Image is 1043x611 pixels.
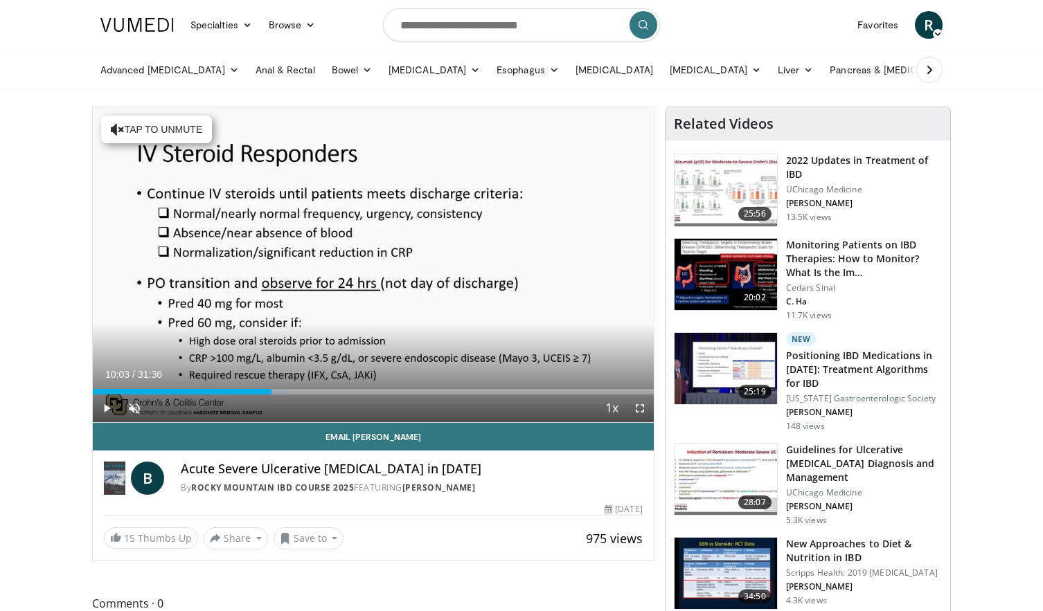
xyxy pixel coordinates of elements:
p: C. Ha [786,296,942,307]
span: 20:02 [738,291,772,304]
a: Advanced [MEDICAL_DATA] [92,56,247,84]
p: [US_STATE] Gastroenterologic Society [786,393,942,404]
img: 9ce3f8e3-680b-420d-aa6b-dcfa94f31065.150x105_q85_crop-smart_upscale.jpg [675,333,777,405]
span: 34:50 [738,590,772,603]
h4: Acute Severe Ulcerative [MEDICAL_DATA] in [DATE] [181,462,642,477]
span: 25:56 [738,207,772,221]
img: 5d508c2b-9173-4279-adad-7510b8cd6d9a.150x105_q85_crop-smart_upscale.jpg [675,444,777,516]
p: 5.3K views [786,515,827,526]
p: New [786,332,817,346]
p: [PERSON_NAME] [786,407,942,418]
button: Share [204,527,268,549]
p: [PERSON_NAME] [786,198,942,209]
a: Specialties [182,11,260,39]
div: By FEATURING [181,482,642,494]
button: Save to [274,527,344,549]
a: Favorites [849,11,907,39]
img: 0d1747ae-4eac-4456-b2f5-cd164c21000b.150x105_q85_crop-smart_upscale.jpg [675,538,777,610]
a: 34:50 New Approaches to Diet & Nutrition in IBD Scripps Health: 2019 [MEDICAL_DATA] [PERSON_NAME]... [674,537,942,610]
a: Anal & Rectal [247,56,323,84]
a: Liver [769,56,821,84]
button: Fullscreen [626,394,654,422]
p: [PERSON_NAME] [786,501,942,512]
a: 25:19 New Positioning IBD Medications in [DATE]: Treatment Algorithms for IBD [US_STATE] Gastroen... [674,332,942,432]
video-js: Video Player [93,107,654,423]
button: Tap to unmute [101,116,212,143]
a: 28:07 Guidelines for Ulcerative [MEDICAL_DATA] Diagnosis and Management UChicago Medicine [PERSON... [674,443,942,526]
a: Esophagus [488,56,567,84]
a: 15 Thumbs Up [104,527,198,549]
p: 11.7K views [786,310,832,321]
span: 25:19 [738,385,772,399]
a: 20:02 Monitoring Patients on IBD Therapies: How to Monitor? What Is the Im… Cedars Sinai C. Ha 11... [674,238,942,321]
a: 25:56 2022 Updates in Treatment of IBD UChicago Medicine [PERSON_NAME] 13.5K views [674,154,942,227]
a: [MEDICAL_DATA] [567,56,661,84]
button: Playback Rate [598,394,626,422]
img: Rocky Mountain IBD Course 2025 [104,462,125,495]
p: 13.5K views [786,212,832,223]
img: VuMedi Logo [100,18,174,32]
input: Search topics, interventions [383,8,660,42]
h3: New Approaches to Diet & Nutrition in IBD [786,537,942,565]
h3: Guidelines for Ulcerative [MEDICAL_DATA] Diagnosis and Management [786,443,942,484]
button: Unmute [121,394,148,422]
h4: Related Videos [674,116,774,132]
img: 609225da-72ea-422a-b68c-0f05c1f2df47.150x105_q85_crop-smart_upscale.jpg [675,239,777,311]
p: Scripps Health: 2019 [MEDICAL_DATA] [786,567,942,578]
p: UChicago Medicine [786,184,942,195]
h3: Positioning IBD Medications in [DATE]: Treatment Algorithms for IBD [786,349,942,390]
div: [DATE] [605,503,642,516]
span: 15 [124,531,135,545]
a: B [131,462,164,495]
div: Progress Bar [93,389,654,394]
button: Play [93,394,121,422]
h3: Monitoring Patients on IBD Therapies: How to Monitor? What Is the Im… [786,238,942,280]
p: Cedars Sinai [786,282,942,293]
a: Pancreas & [MEDICAL_DATA] [821,56,983,84]
span: 10:03 [105,369,130,380]
span: 28:07 [738,495,772,509]
p: 148 views [786,421,825,432]
a: Bowel [323,56,380,84]
a: R [915,11,943,39]
p: 4.3K views [786,595,827,606]
a: Rocky Mountain IBD Course 2025 [191,482,354,493]
a: [PERSON_NAME] [402,482,476,493]
a: Email [PERSON_NAME] [93,423,654,450]
span: / [132,369,135,380]
h3: 2022 Updates in Treatment of IBD [786,154,942,181]
span: 975 views [586,530,643,547]
a: Browse [260,11,324,39]
a: [MEDICAL_DATA] [380,56,488,84]
a: [MEDICAL_DATA] [661,56,769,84]
p: UChicago Medicine [786,487,942,498]
span: 31:36 [138,369,162,380]
img: 9393c547-9b5d-4ed4-b79d-9c9e6c9be491.150x105_q85_crop-smart_upscale.jpg [675,154,777,226]
p: [PERSON_NAME] [786,581,942,592]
